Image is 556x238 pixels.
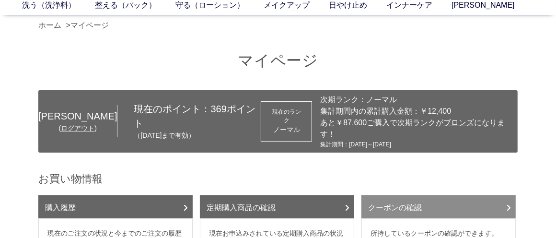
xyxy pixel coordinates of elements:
a: 購入履歴 [38,195,193,218]
a: ホーム [38,21,61,29]
a: ログアウト [61,124,94,132]
div: 次期ランク：ノーマル [320,94,513,106]
div: ノーマル [270,125,303,135]
div: 集計期間：[DATE]～[DATE] [320,140,513,149]
div: ( ) [38,123,117,133]
div: 集計期間内の累計購入金額：￥12,400 [320,106,513,117]
a: クーポンの確認 [361,195,516,218]
span: ブロンズ [443,119,474,127]
h1: マイページ [38,50,518,71]
p: （[DATE]まで有効） [134,131,261,141]
a: 定期購入商品の確認 [200,195,354,218]
a: マイページ [70,21,109,29]
div: あと￥87,600ご購入で次期ランクが になります！ [320,117,513,140]
div: [PERSON_NAME] [38,109,117,123]
div: 現在のポイント： ポイント [117,102,261,141]
h2: お買い物情報 [38,172,518,186]
span: 369 [210,104,226,114]
dt: 現在のランク [270,107,303,125]
li: > [66,20,111,31]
